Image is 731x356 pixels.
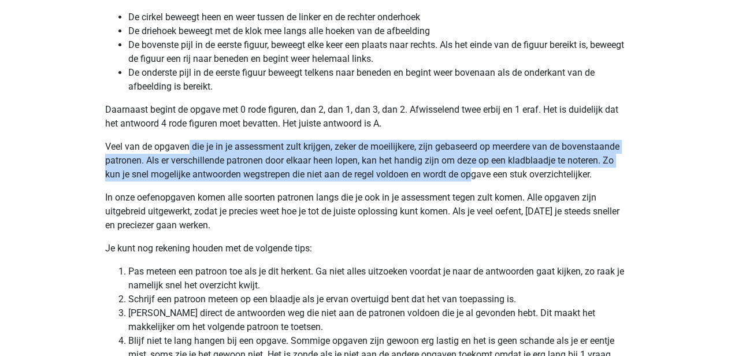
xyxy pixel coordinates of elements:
[105,103,626,131] p: Daarnaast begint de opgave met 0 rode figuren, dan 2, dan 1, dan 3, dan 2. Afwisselend twee erbij...
[128,24,626,38] li: De driehoek beweegt met de klok mee langs alle hoeken van de afbeelding
[128,306,626,334] li: [PERSON_NAME] direct de antwoorden weg die niet aan de patronen voldoen die je al gevonden hebt. ...
[128,66,626,94] li: De onderste pijl in de eerste figuur beweegt telkens naar beneden en begint weer bovenaan als de ...
[105,140,626,181] p: Veel van de opgaven die je in je assessment zult krijgen, zeker de moeilijkere, zijn gebaseerd op...
[128,292,626,306] li: Schrijf een patroon meteen op een blaadje als je ervan overtuigd bent dat het van toepassing is.
[105,191,626,232] p: In onze oefenopgaven komen alle soorten patronen langs die je ook in je assessment tegen zult kom...
[128,38,626,66] li: De bovenste pijl in de eerste figuur, beweegt elke keer een plaats naar rechts. Als het einde van...
[128,10,626,24] li: De cirkel beweegt heen en weer tussen de linker en de rechter onderhoek
[128,265,626,292] li: Pas meteen een patroon toe als je dit herkent. Ga niet alles uitzoeken voordat je naar de antwoor...
[105,242,626,255] p: Je kunt nog rekening houden met de volgende tips:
